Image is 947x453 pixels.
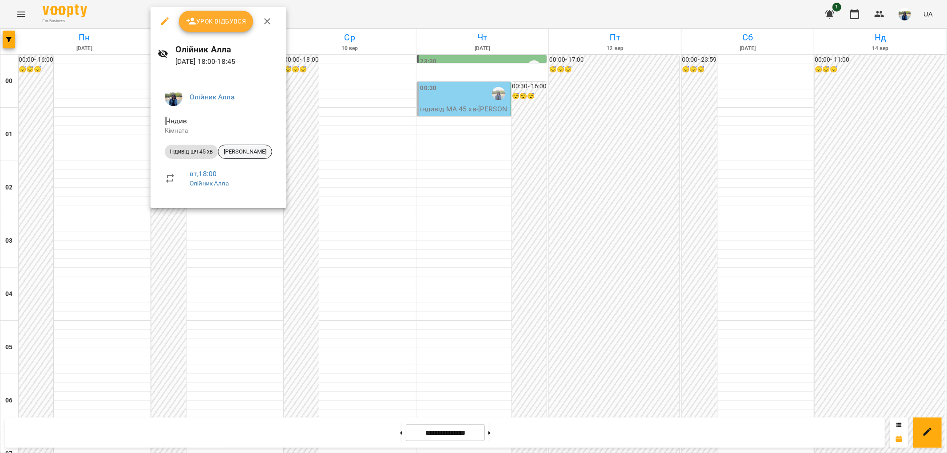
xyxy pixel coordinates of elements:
a: Олійник Алла [190,180,229,187]
div: [PERSON_NAME] [218,145,272,159]
span: - Індив [165,117,189,125]
button: Урок відбувся [179,11,254,32]
p: [DATE] 18:00 - 18:45 [175,56,279,67]
span: [PERSON_NAME] [218,148,272,156]
h6: Олійник Алла [175,43,279,56]
a: вт , 18:00 [190,169,217,178]
span: індивід шч 45 хв [165,148,218,156]
a: Олійник Алла [190,93,235,101]
p: Кімната [165,126,272,135]
span: Урок відбувся [186,16,246,27]
img: 79bf113477beb734b35379532aeced2e.jpg [165,88,182,106]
